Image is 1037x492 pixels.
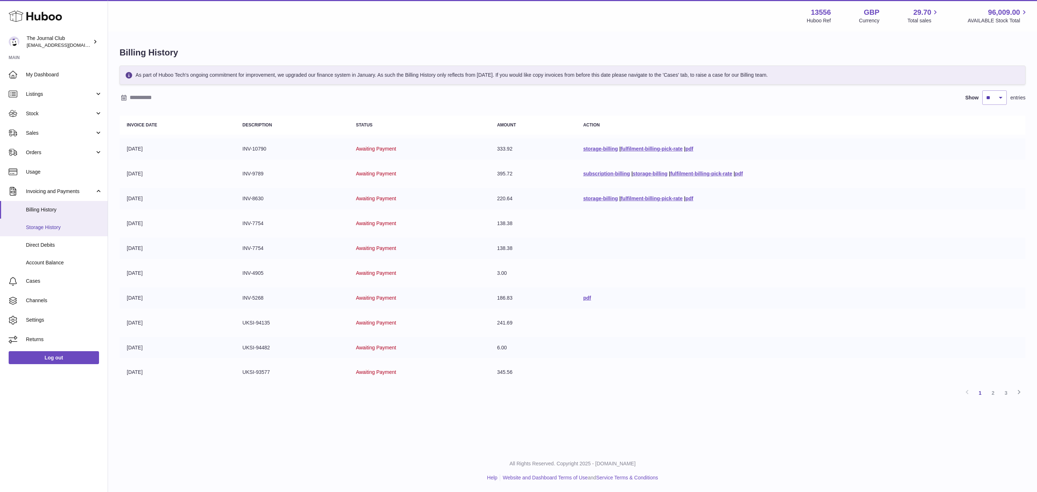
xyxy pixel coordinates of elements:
td: INV-5268 [235,287,349,309]
td: [DATE] [120,213,235,234]
span: Awaiting Payment [356,220,396,226]
td: INV-7754 [235,238,349,259]
span: Stock [26,110,95,117]
span: Billing History [26,206,102,213]
a: pdf [686,146,693,152]
div: Currency [859,17,880,24]
td: 220.64 [490,188,576,209]
img: internalAdmin-13556@internal.huboo.com [9,36,19,47]
span: Channels [26,297,102,304]
span: Awaiting Payment [356,270,396,276]
strong: Action [583,122,600,128]
div: Huboo Ref [807,17,831,24]
td: UKSI-94482 [235,337,349,358]
a: subscription-billing [583,171,630,176]
a: 2 [987,386,1000,399]
td: 138.38 [490,213,576,234]
span: entries [1010,94,1025,101]
a: Service Terms & Conditions [596,475,658,480]
td: [DATE] [120,238,235,259]
span: Awaiting Payment [356,320,396,326]
td: INV-9789 [235,163,349,184]
td: INV-10790 [235,138,349,160]
td: 395.72 [490,163,576,184]
a: pdf [583,295,591,301]
td: [DATE] [120,312,235,334]
span: Orders [26,149,95,156]
a: Website and Dashboard Terms of Use [503,475,588,480]
a: Log out [9,351,99,364]
td: [DATE] [120,188,235,209]
a: fulfilment-billing-pick-rate [670,171,732,176]
span: Awaiting Payment [356,146,396,152]
strong: Invoice Date [127,122,157,128]
span: Listings [26,91,95,98]
a: 3 [1000,386,1013,399]
td: [DATE] [120,138,235,160]
span: 29.70 [913,8,931,17]
div: The Journal Club [27,35,91,49]
a: fulfilment-billing-pick-rate [621,196,683,201]
span: | [669,171,670,176]
td: [DATE] [120,362,235,383]
span: [EMAIL_ADDRESS][DOMAIN_NAME] [27,42,106,48]
td: 333.92 [490,138,576,160]
span: Settings [26,317,102,323]
td: INV-4905 [235,263,349,284]
span: | [684,146,686,152]
span: Account Balance [26,259,102,266]
span: | [619,146,621,152]
td: 241.69 [490,312,576,334]
td: 138.38 [490,238,576,259]
span: Direct Debits [26,242,102,249]
td: [DATE] [120,287,235,309]
td: INV-8630 [235,188,349,209]
span: Returns [26,336,102,343]
a: 29.70 Total sales [907,8,939,24]
h1: Billing History [120,47,1025,58]
span: Sales [26,130,95,137]
td: INV-7754 [235,213,349,234]
span: Invoicing and Payments [26,188,95,195]
strong: 13556 [811,8,831,17]
td: 6.00 [490,337,576,358]
span: Cases [26,278,102,285]
a: 96,009.00 AVAILABLE Stock Total [968,8,1028,24]
span: 96,009.00 [988,8,1020,17]
a: fulfilment-billing-pick-rate [621,146,683,152]
span: Awaiting Payment [356,345,396,350]
label: Show [965,94,979,101]
span: | [733,171,735,176]
a: 1 [974,386,987,399]
span: | [631,171,633,176]
strong: Description [242,122,272,128]
strong: Amount [497,122,516,128]
span: AVAILABLE Stock Total [968,17,1028,24]
strong: GBP [864,8,879,17]
span: My Dashboard [26,71,102,78]
a: storage-billing [633,171,667,176]
td: 3.00 [490,263,576,284]
span: Awaiting Payment [356,245,396,251]
a: pdf [735,171,743,176]
span: Awaiting Payment [356,369,396,375]
td: [DATE] [120,163,235,184]
span: Usage [26,169,102,175]
td: [DATE] [120,263,235,284]
strong: Status [356,122,372,128]
div: As part of Huboo Tech's ongoing commitment for improvement, we upgraded our finance system in Jan... [120,66,1025,85]
a: storage-billing [583,196,618,201]
a: Help [487,475,498,480]
span: Awaiting Payment [356,171,396,176]
td: 345.56 [490,362,576,383]
a: pdf [686,196,693,201]
span: Storage History [26,224,102,231]
span: Awaiting Payment [356,196,396,201]
td: 186.83 [490,287,576,309]
a: storage-billing [583,146,618,152]
span: Total sales [907,17,939,24]
span: | [619,196,621,201]
td: UKSI-94135 [235,312,349,334]
li: and [500,474,658,481]
td: UKSI-93577 [235,362,349,383]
